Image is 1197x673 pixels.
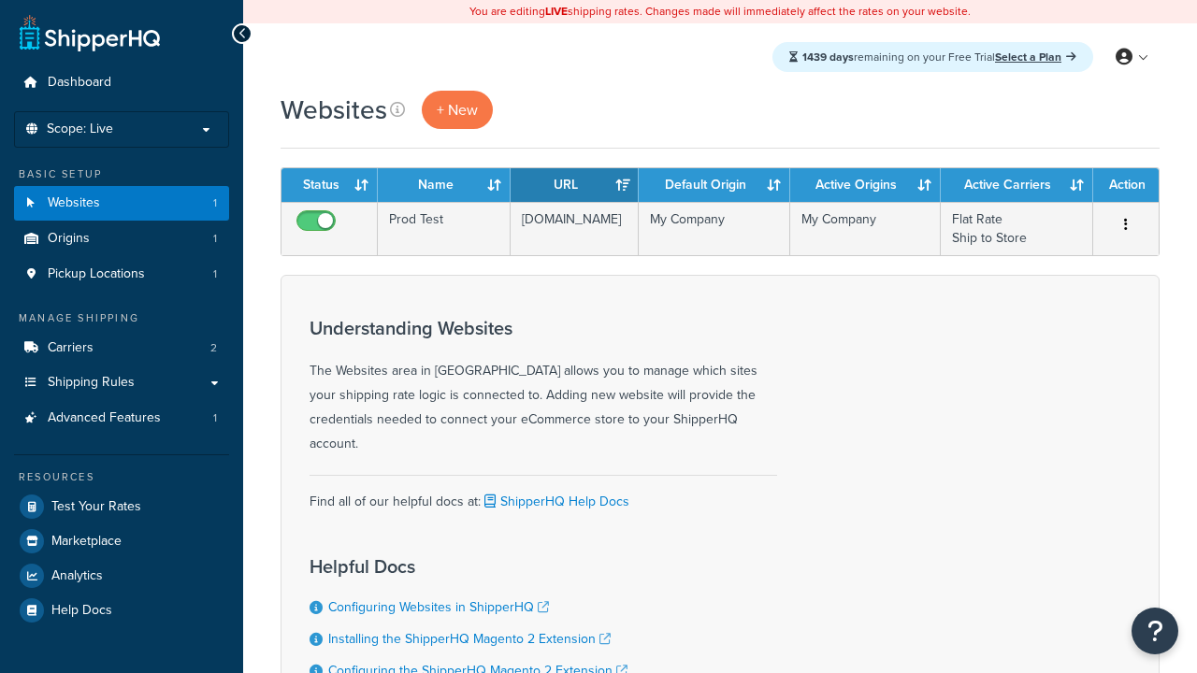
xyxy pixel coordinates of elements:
[48,340,94,356] span: Carriers
[14,401,229,436] a: Advanced Features 1
[51,534,122,550] span: Marketplace
[14,222,229,256] a: Origins 1
[14,65,229,100] a: Dashboard
[14,524,229,558] a: Marketplace
[310,318,777,456] div: The Websites area in [GEOGRAPHIC_DATA] allows you to manage which sites your shipping rate logic ...
[790,202,941,255] td: My Company
[14,365,229,400] a: Shipping Rules
[1093,168,1159,202] th: Action
[14,401,229,436] li: Advanced Features
[511,202,639,255] td: [DOMAIN_NAME]
[941,202,1093,255] td: Flat Rate Ship to Store
[14,594,229,627] a: Help Docs
[941,168,1093,202] th: Active Carriers: activate to sort column ascending
[639,202,789,255] td: My Company
[511,168,639,202] th: URL: activate to sort column ascending
[281,168,378,202] th: Status: activate to sort column ascending
[51,568,103,584] span: Analytics
[328,629,611,649] a: Installing the ShipperHQ Magento 2 Extension
[48,231,90,247] span: Origins
[213,410,217,426] span: 1
[213,231,217,247] span: 1
[14,186,229,221] a: Websites 1
[422,91,493,129] a: + New
[378,168,511,202] th: Name: activate to sort column ascending
[14,257,229,292] a: Pickup Locations 1
[48,266,145,282] span: Pickup Locations
[48,375,135,391] span: Shipping Rules
[772,42,1093,72] div: remaining on your Free Trial
[14,186,229,221] li: Websites
[48,75,111,91] span: Dashboard
[14,310,229,326] div: Manage Shipping
[790,168,941,202] th: Active Origins: activate to sort column ascending
[51,603,112,619] span: Help Docs
[48,410,161,426] span: Advanced Features
[213,195,217,211] span: 1
[1132,608,1178,654] button: Open Resource Center
[210,340,217,356] span: 2
[481,492,629,511] a: ShipperHQ Help Docs
[310,475,777,514] div: Find all of our helpful docs at:
[20,14,160,51] a: ShipperHQ Home
[378,202,511,255] td: Prod Test
[639,168,789,202] th: Default Origin: activate to sort column ascending
[328,597,549,617] a: Configuring Websites in ShipperHQ
[14,331,229,365] li: Carriers
[437,99,478,121] span: + New
[995,49,1076,65] a: Select a Plan
[14,166,229,182] div: Basic Setup
[14,331,229,365] a: Carriers 2
[14,559,229,593] a: Analytics
[310,556,646,577] h3: Helpful Docs
[14,490,229,523] a: Test Your Rates
[51,499,141,515] span: Test Your Rates
[14,222,229,256] li: Origins
[310,318,777,338] h3: Understanding Websites
[48,195,100,211] span: Websites
[281,92,387,128] h1: Websites
[802,49,854,65] strong: 1439 days
[14,257,229,292] li: Pickup Locations
[47,122,113,137] span: Scope: Live
[14,469,229,485] div: Resources
[545,3,568,20] b: LIVE
[213,266,217,282] span: 1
